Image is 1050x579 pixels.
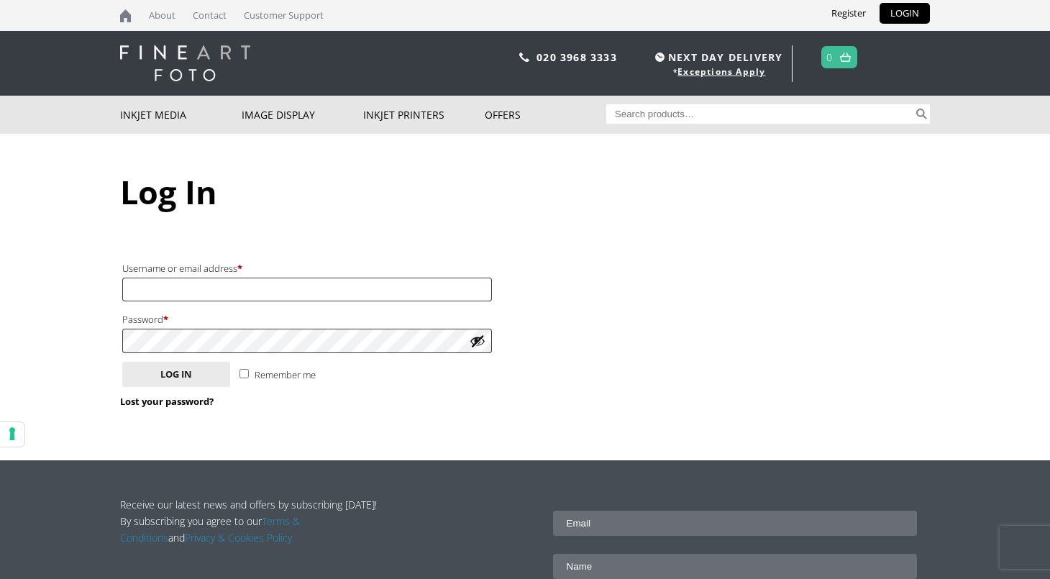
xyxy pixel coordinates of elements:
img: logo-white.svg [120,45,250,81]
label: Password [122,310,492,329]
img: phone.svg [519,53,529,62]
a: Lost your password? [120,395,214,408]
a: Image Display [242,96,363,134]
a: Terms & Conditions [120,514,300,544]
label: Username or email address [122,259,492,278]
button: Show password [470,333,485,349]
a: Inkjet Printers [363,96,485,134]
input: Remember me [239,369,249,378]
span: NEXT DAY DELIVERY [652,49,782,65]
a: Privacy & Cookies Policy. [185,531,294,544]
a: LOGIN [880,3,930,24]
a: Register [821,3,877,24]
a: 0 [826,47,833,68]
input: Email [553,511,918,536]
input: Search products… [606,104,914,124]
a: Inkjet Media [120,96,242,134]
button: Search [913,104,930,124]
input: Name [553,554,918,579]
a: Offers [485,96,606,134]
h1: Log In [120,170,930,214]
button: Log in [122,362,230,387]
a: 020 3968 3333 [537,50,617,64]
span: Remember me [255,368,316,381]
p: Receive our latest news and offers by subscribing [DATE]! By subscribing you agree to our and [120,496,385,546]
a: Exceptions Apply [677,65,765,78]
img: basket.svg [840,53,851,62]
img: time.svg [655,53,665,62]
